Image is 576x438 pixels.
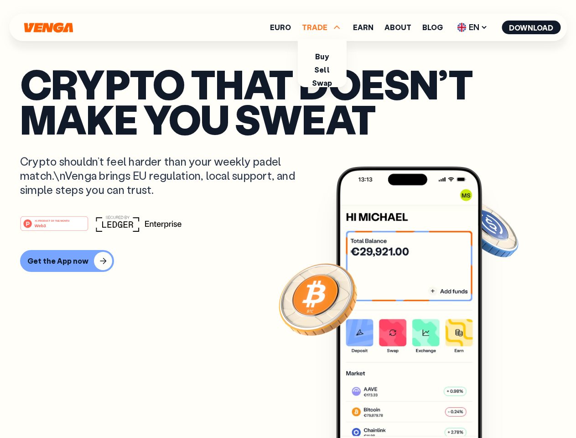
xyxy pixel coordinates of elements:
a: Get the App now [20,250,556,272]
svg: Home [23,22,74,33]
img: USDC coin [455,196,520,262]
a: Blog [422,24,443,31]
tspan: #1 PRODUCT OF THE MONTH [35,219,69,222]
a: Swap [312,78,332,88]
span: TRADE [302,22,342,33]
a: Sell [314,65,330,74]
span: TRADE [302,24,327,31]
a: #1 PRODUCT OF THE MONTHWeb3 [20,221,88,233]
div: Get the App now [27,256,88,266]
a: Euro [270,24,291,31]
p: Crypto that doesn’t make you sweat [20,66,556,136]
tspan: Web3 [35,223,46,228]
button: Get the App now [20,250,114,272]
a: Earn [353,24,374,31]
button: Download [502,21,560,34]
p: Crypto shouldn’t feel harder than your weekly padel match.\nVenga brings EU regulation, local sup... [20,154,308,197]
img: Bitcoin [277,258,359,340]
span: EN [454,20,491,35]
a: About [384,24,411,31]
img: flag-uk [457,23,466,32]
a: Buy [315,52,328,61]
